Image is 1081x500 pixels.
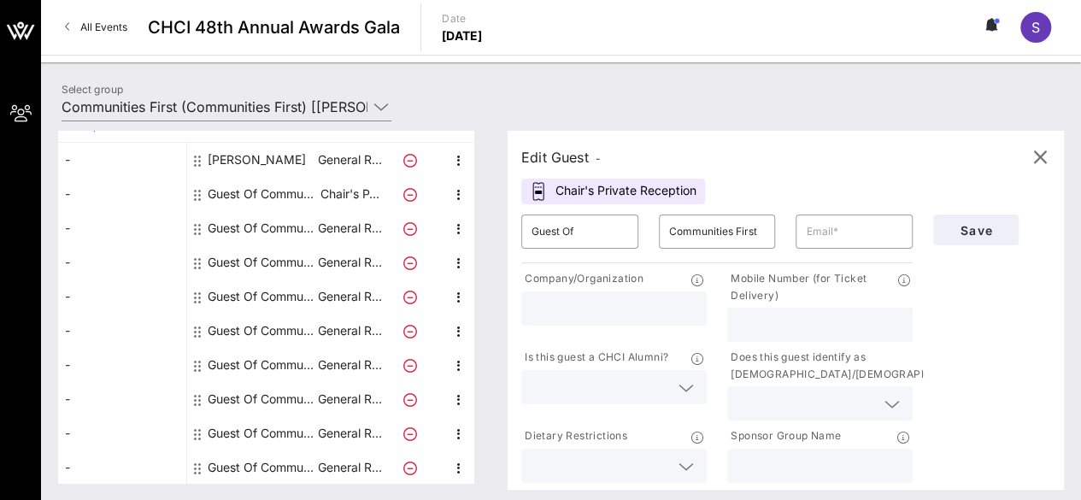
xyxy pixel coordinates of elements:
[208,348,315,382] div: Guest Of Communities First
[727,349,981,383] p: Does this guest identify as [DEMOGRAPHIC_DATA]/[DEMOGRAPHIC_DATA]?
[208,416,315,450] div: Guest Of Communities First
[442,10,483,27] p: Date
[315,245,384,279] p: General R…
[58,382,186,416] div: -
[208,382,315,416] div: Guest Of Communities First
[58,314,186,348] div: -
[315,416,384,450] p: General R…
[947,223,1005,238] span: Save
[315,177,384,211] p: Chair's P…
[208,314,315,348] div: Guest Of Communities First
[521,270,643,288] p: Company/Organization
[58,211,186,245] div: -
[208,143,306,177] div: Cristina Miranda
[315,279,384,314] p: General R…
[315,314,384,348] p: General R…
[727,270,897,304] p: Mobile Number (for Ticket Delivery)
[442,27,483,44] p: [DATE]
[58,348,186,382] div: -
[315,382,384,416] p: General R…
[315,143,384,177] p: General R…
[933,215,1019,245] button: Save
[58,143,186,177] div: -
[58,279,186,314] div: -
[521,145,601,169] div: Edit Guest
[58,450,186,485] div: -
[58,245,186,279] div: -
[58,177,186,211] div: -
[208,279,315,314] div: Guest Of Communities First
[727,427,841,445] p: Sponsor Group Name
[315,348,384,382] p: General R…
[521,349,668,367] p: Is this guest a CHCI Alumni?
[55,14,138,41] a: All Events
[1020,12,1051,43] div: S
[148,15,400,40] span: CHCI 48th Annual Awards Gala
[208,450,315,485] div: Guest Of Communities First
[806,218,902,245] input: Email*
[521,179,705,204] div: Chair's Private Reception
[596,152,601,165] span: -
[58,416,186,450] div: -
[532,218,628,245] input: First Name*
[208,211,315,245] div: Guest Of Communities First
[62,83,123,96] label: Select group
[315,211,384,245] p: General R…
[208,245,315,279] div: Guest Of Communities First
[521,427,627,445] p: Dietary Restrictions
[208,177,315,211] div: Guest Of Communities First
[669,218,766,245] input: Last Name*
[315,450,384,485] p: General R…
[1031,19,1040,36] span: S
[80,21,127,33] span: All Events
